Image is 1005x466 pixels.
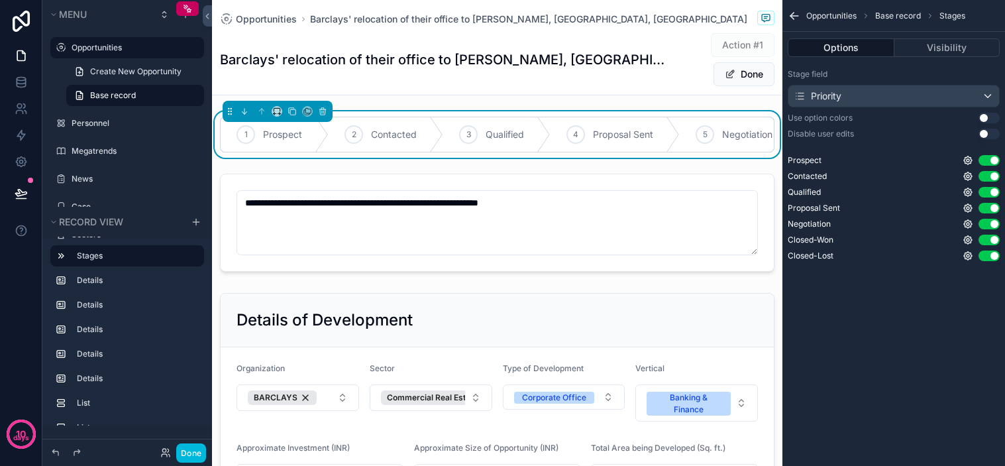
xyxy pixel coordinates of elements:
label: Megatrends [72,146,196,156]
a: Opportunities [220,13,297,26]
span: 2 [352,129,356,140]
label: News [72,174,196,184]
span: Record view [59,216,123,227]
span: Negotiation [788,219,831,229]
button: Done [714,62,774,86]
span: 3 [466,129,471,140]
button: Visibility [894,38,1000,57]
span: Proposal Sent [788,203,840,213]
label: List [77,398,193,408]
p: days [13,433,29,443]
h1: Barclays' relocation of their office to [PERSON_NAME], [GEOGRAPHIC_DATA], [GEOGRAPHIC_DATA]​ [220,50,671,69]
span: Closed-Lost [788,251,833,261]
p: 10 [16,428,26,441]
label: List [77,422,193,433]
span: 1 [244,129,248,140]
a: Create New Opportunity [66,61,204,82]
label: Use option colors [788,113,853,123]
span: Create New Opportunity [90,66,182,77]
span: Contacted [788,171,827,182]
span: Base record [90,90,136,101]
label: Personnel [72,118,196,129]
span: Qualified [788,187,821,198]
span: Prospect [788,155,821,166]
label: Disable user edits [788,129,854,139]
a: Base record [66,85,204,106]
span: 5 [703,129,708,140]
span: Stages [939,11,965,21]
label: Details [77,275,193,286]
label: Stage field [788,69,827,80]
label: Details [77,300,193,310]
button: Menu [48,5,151,24]
div: Priority [794,89,841,103]
span: Menu [59,9,87,20]
span: Prospect [263,128,302,141]
button: Done [176,443,206,463]
label: Details [77,373,193,384]
span: 4 [573,129,578,140]
span: Closed-Won [788,235,833,245]
div: scrollable content [42,239,212,426]
label: Details [77,324,193,335]
span: Opportunities [806,11,857,21]
span: Negotiation [722,128,772,141]
label: Details [77,349,193,359]
span: Qualified [486,128,524,141]
label: Case [72,202,196,212]
span: Contacted [371,128,417,141]
button: Options [788,38,894,57]
span: Opportunities [236,13,297,26]
a: Barclays' relocation of their office to [PERSON_NAME], [GEOGRAPHIC_DATA], [GEOGRAPHIC_DATA]​ [310,13,747,26]
button: Priority [788,85,1000,107]
span: Base record [875,11,921,21]
span: Proposal Sent [593,128,653,141]
button: Record view [48,213,183,231]
label: Opportunities [72,42,196,53]
label: Stages [77,251,193,261]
